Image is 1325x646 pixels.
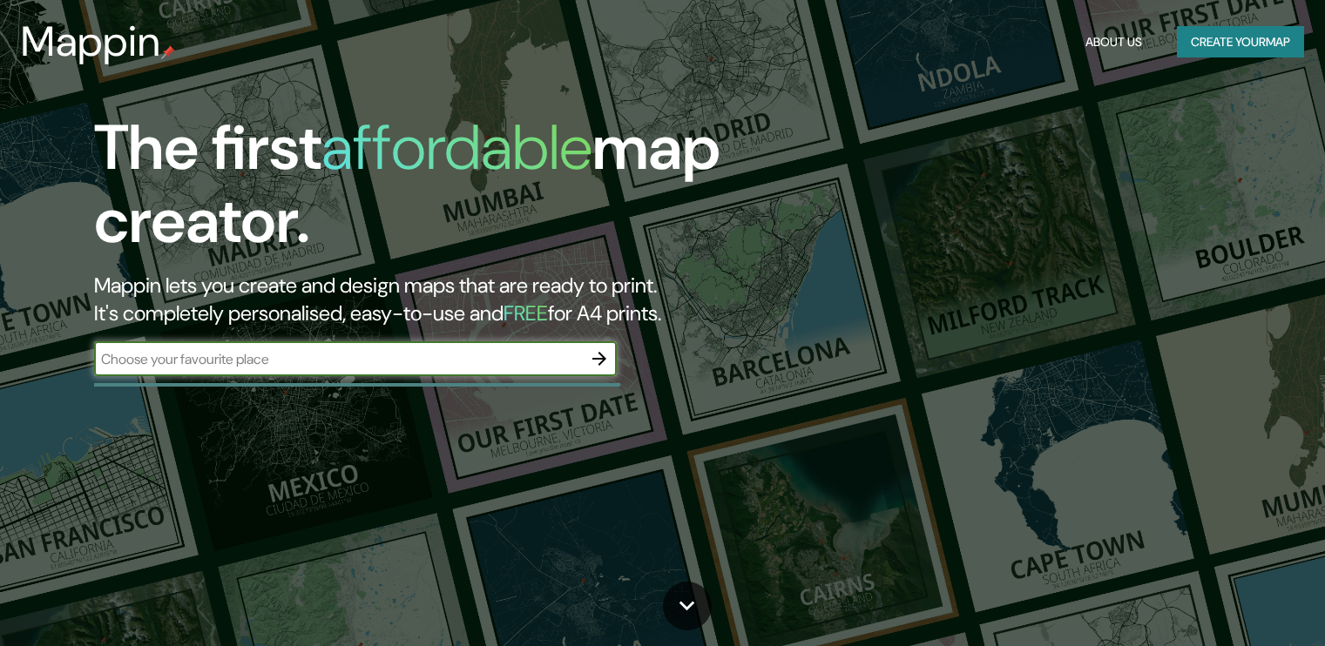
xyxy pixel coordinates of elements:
h5: FREE [504,299,548,326]
button: Create yourmap [1177,26,1304,58]
h1: The first map creator. [94,111,757,272]
img: mappin-pin [161,45,175,59]
button: About Us [1078,26,1149,58]
iframe: Help widget launcher [1170,578,1306,627]
h3: Mappin [21,17,161,66]
h2: Mappin lets you create and design maps that are ready to print. It's completely personalised, eas... [94,272,757,327]
input: Choose your favourite place [94,349,582,369]
h1: affordable [321,107,592,188]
